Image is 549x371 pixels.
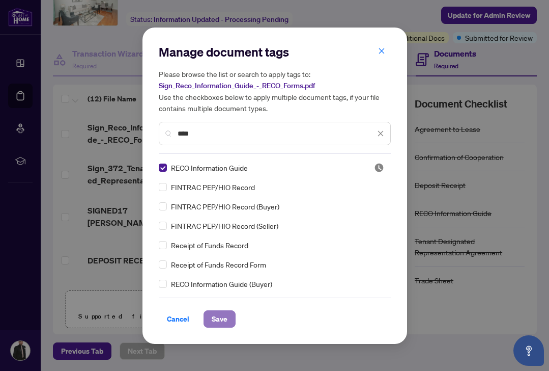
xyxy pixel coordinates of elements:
span: Save [212,311,227,327]
img: status [374,163,384,173]
span: RECO Information Guide [171,162,248,173]
button: Save [204,310,236,328]
h5: Please browse the list or search to apply tags to: Use the checkboxes below to apply multiple doc... [159,68,391,114]
span: FINTRAC PEP/HIO Record (Seller) [171,220,278,231]
span: Receipt of Funds Record [171,240,248,251]
span: Cancel [167,311,189,327]
span: Sign_Reco_Information_Guide_-_RECO_Forms.pdf [159,81,315,90]
span: RECO Information Guide (Buyer) [171,278,272,289]
button: Open asap [513,335,544,366]
span: close [378,47,385,55]
span: close [377,130,384,137]
span: Pending Review [374,163,384,173]
button: Cancel [159,310,197,328]
span: FINTRAC PEP/HIO Record (Buyer) [171,201,279,212]
span: Receipt of Funds Record Form [171,259,266,270]
span: FINTRAC PEP/HIO Record [171,181,255,193]
h2: Manage document tags [159,44,391,60]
